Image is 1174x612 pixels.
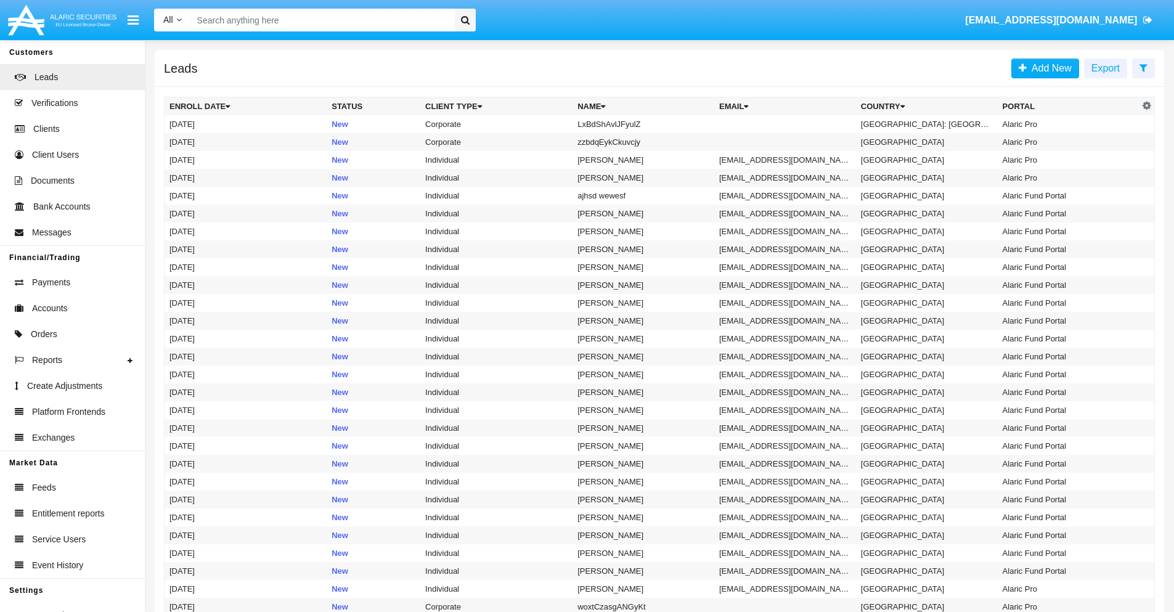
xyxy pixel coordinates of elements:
td: Individual [420,169,573,187]
span: [EMAIL_ADDRESS][DOMAIN_NAME] [965,15,1137,25]
td: Individual [420,294,573,312]
a: Add New [1011,59,1079,78]
td: Alaric Fund Portal [998,401,1139,419]
td: Alaric Pro [998,169,1139,187]
span: Verifications [31,97,78,110]
input: Search [191,9,450,31]
td: [EMAIL_ADDRESS][DOMAIN_NAME] [714,526,856,544]
td: [GEOGRAPHIC_DATA] [856,401,998,419]
span: Platform Frontends [32,406,105,418]
td: Individual [420,491,573,508]
td: Alaric Fund Portal [998,294,1139,312]
td: [EMAIL_ADDRESS][DOMAIN_NAME] [714,169,856,187]
td: Individual [420,348,573,365]
td: [PERSON_NAME] [573,240,714,258]
td: [PERSON_NAME] [573,151,714,169]
a: All [154,14,191,27]
td: [GEOGRAPHIC_DATA] [856,580,998,598]
td: [PERSON_NAME] [573,437,714,455]
td: [EMAIL_ADDRESS][DOMAIN_NAME] [714,187,856,205]
td: [DATE] [165,294,327,312]
td: Individual [420,473,573,491]
td: Corporate [420,133,573,151]
td: Alaric Fund Portal [998,491,1139,508]
span: Event History [32,559,83,572]
span: Service Users [32,533,86,546]
td: [DATE] [165,455,327,473]
td: New [327,437,420,455]
td: [EMAIL_ADDRESS][DOMAIN_NAME] [714,562,856,580]
td: [DATE] [165,312,327,330]
td: New [327,383,420,401]
td: Alaric Fund Portal [998,544,1139,562]
td: Individual [420,365,573,383]
img: Logo image [6,2,118,38]
td: [EMAIL_ADDRESS][DOMAIN_NAME] [714,491,856,508]
td: New [327,240,420,258]
td: [EMAIL_ADDRESS][DOMAIN_NAME] [714,258,856,276]
td: [GEOGRAPHIC_DATA] [856,365,998,383]
td: [PERSON_NAME] [573,383,714,401]
span: Create Adjustments [27,380,102,393]
td: Alaric Fund Portal [998,312,1139,330]
td: Individual [420,437,573,455]
span: Add New [1027,63,1072,73]
td: New [327,562,420,580]
td: [DATE] [165,365,327,383]
th: Client Type [420,97,573,116]
th: Status [327,97,420,116]
td: New [327,294,420,312]
td: [DATE] [165,526,327,544]
span: Clients [33,123,60,136]
td: [PERSON_NAME] [573,294,714,312]
span: Accounts [32,302,68,315]
td: [DATE] [165,419,327,437]
td: [GEOGRAPHIC_DATA] [856,312,998,330]
td: [PERSON_NAME] [573,258,714,276]
td: New [327,151,420,169]
td: [DATE] [165,133,327,151]
td: [EMAIL_ADDRESS][DOMAIN_NAME] [714,544,856,562]
td: [GEOGRAPHIC_DATA] [856,276,998,294]
td: [DATE] [165,580,327,598]
td: New [327,580,420,598]
td: Individual [420,383,573,401]
td: [DATE] [165,437,327,455]
span: Payments [32,276,70,289]
td: [PERSON_NAME] [573,401,714,419]
td: [DATE] [165,562,327,580]
td: New [327,133,420,151]
td: Individual [420,222,573,240]
td: Alaric Fund Portal [998,419,1139,437]
td: [PERSON_NAME] [573,330,714,348]
td: [EMAIL_ADDRESS][DOMAIN_NAME] [714,312,856,330]
td: Individual [420,580,573,598]
td: Corporate [420,115,573,133]
td: [GEOGRAPHIC_DATA] [856,169,998,187]
td: [PERSON_NAME] [573,419,714,437]
td: Alaric Fund Portal [998,508,1139,526]
td: Individual [420,258,573,276]
td: [GEOGRAPHIC_DATA] [856,544,998,562]
td: New [327,276,420,294]
span: Export [1091,63,1120,73]
td: ajhsd wewesf [573,187,714,205]
td: [GEOGRAPHIC_DATA] [856,133,998,151]
td: [DATE] [165,205,327,222]
td: Individual [420,419,573,437]
td: [PERSON_NAME] [573,312,714,330]
span: Exchanges [32,431,75,444]
td: New [327,312,420,330]
td: [GEOGRAPHIC_DATA] [856,187,998,205]
button: Export [1084,59,1127,78]
td: Individual [420,526,573,544]
td: Individual [420,544,573,562]
td: Alaric Fund Portal [998,330,1139,348]
td: New [327,419,420,437]
span: Entitlement reports [32,507,105,520]
td: [EMAIL_ADDRESS][DOMAIN_NAME] [714,348,856,365]
td: [EMAIL_ADDRESS][DOMAIN_NAME] [714,365,856,383]
td: [GEOGRAPHIC_DATA] [856,437,998,455]
td: [EMAIL_ADDRESS][DOMAIN_NAME] [714,205,856,222]
td: Alaric Fund Portal [998,437,1139,455]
